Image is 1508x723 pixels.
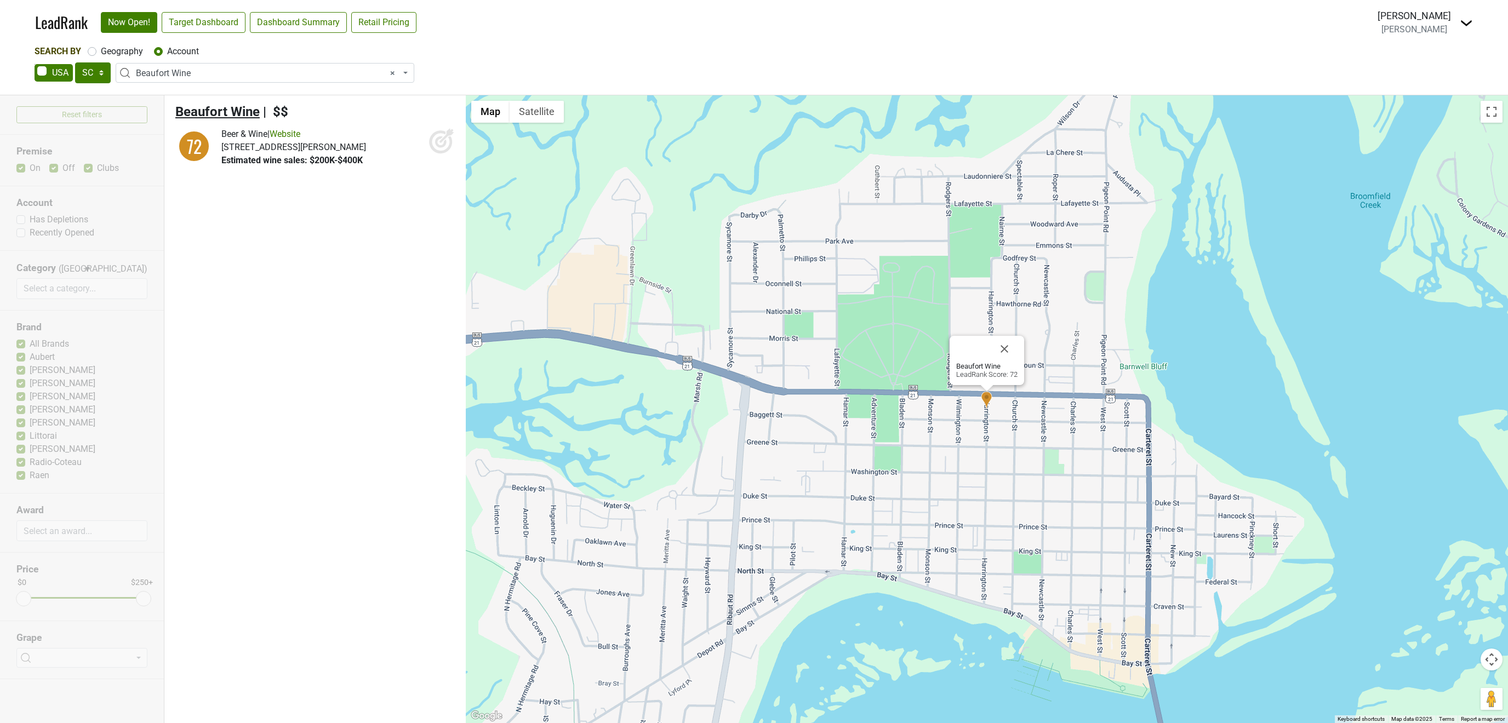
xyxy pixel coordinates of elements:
a: Dashboard Summary [250,12,347,33]
span: | $$ [263,104,288,119]
span: Search By [35,46,81,56]
button: Show satellite imagery [510,101,564,123]
a: LeadRank [35,11,88,34]
img: quadrant_split.svg [175,128,213,165]
span: Remove all items [390,67,395,80]
img: Google [469,709,505,723]
a: Target Dashboard [162,12,245,33]
a: Retail Pricing [351,12,416,33]
button: Toggle fullscreen view [1481,101,1503,123]
b: Beaufort Wine [956,362,1001,370]
button: Map camera controls [1481,649,1503,670]
span: [PERSON_NAME] [1381,24,1447,35]
label: Geography [101,45,143,58]
span: Beer & Wine [221,129,267,139]
div: LeadRank Score: 72 [956,362,1018,378]
div: [PERSON_NAME] [1378,9,1451,23]
a: Report a map error [1461,716,1505,722]
a: Terms (opens in new tab) [1439,716,1454,722]
img: Dropdown Menu [1460,16,1473,30]
button: Keyboard shortcuts [1338,715,1385,723]
span: Estimated wine sales: $200K-$400K [221,155,363,165]
div: | [221,128,366,141]
label: Account [167,45,199,58]
button: Show street map [471,101,510,123]
div: Beaufort Wine [981,391,992,409]
span: [STREET_ADDRESS][PERSON_NAME] [221,142,366,152]
span: Beaufort Wine [116,63,414,83]
a: Website [270,129,300,139]
button: Drag Pegman onto the map to open Street View [1481,688,1503,710]
span: Beaufort Wine [175,104,260,119]
div: 72 [178,130,210,163]
button: Close [991,336,1018,362]
span: Beaufort Wine [136,67,401,80]
a: Now Open! [101,12,157,33]
span: Map data ©2025 [1391,716,1432,722]
a: Open this area in Google Maps (opens a new window) [469,709,505,723]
